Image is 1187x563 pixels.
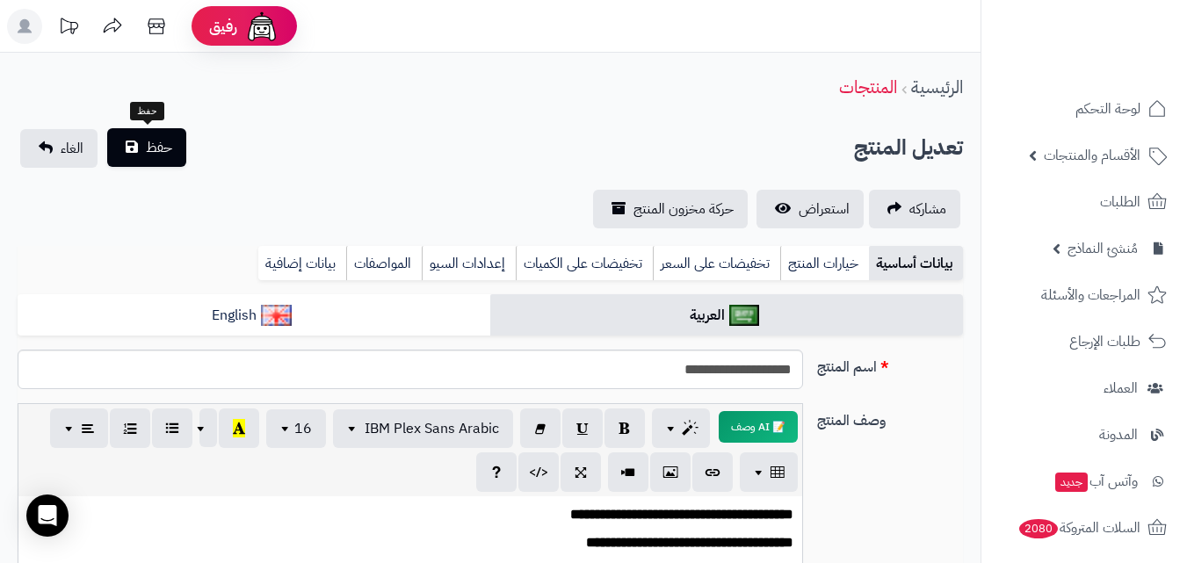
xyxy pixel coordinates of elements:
label: اسم المنتج [810,350,970,378]
img: ai-face.png [244,9,279,44]
a: المدونة [992,414,1176,456]
span: المدونة [1099,422,1138,447]
a: استعراض [756,190,864,228]
span: طلبات الإرجاع [1069,329,1140,354]
span: العملاء [1104,376,1138,401]
a: خيارات المنتج [780,246,869,281]
span: الطلبات [1100,190,1140,214]
a: مشاركه [869,190,960,228]
img: العربية [729,305,760,326]
span: رفيق [209,16,237,37]
img: English [261,305,292,326]
a: الرئيسية [911,74,963,100]
a: المراجعات والأسئلة [992,274,1176,316]
span: 16 [294,418,312,439]
span: مشاركه [909,198,946,220]
div: Open Intercom Messenger [26,494,69,537]
span: المراجعات والأسئلة [1041,283,1140,307]
button: حفظ [107,128,186,167]
a: وآتس آبجديد [992,460,1176,502]
div: حفظ [130,102,164,121]
span: مُنشئ النماذج [1068,236,1138,261]
a: الغاء [20,129,98,168]
span: استعراض [799,198,850,220]
a: بيانات إضافية [258,246,346,281]
span: حفظ [146,137,172,158]
label: وصف المنتج [810,403,970,431]
span: السلات المتروكة [1017,516,1140,540]
a: بيانات أساسية [869,246,963,281]
a: تخفيضات على الكميات [516,246,653,281]
span: الأقسام والمنتجات [1044,143,1140,168]
span: IBM Plex Sans Arabic [365,418,499,439]
button: 16 [266,409,326,448]
span: جديد [1055,473,1088,492]
span: 2080 [1019,519,1058,538]
a: تحديثات المنصة [47,9,90,48]
a: طلبات الإرجاع [992,321,1176,363]
a: المنتجات [839,74,897,100]
span: حركة مخزون المنتج [633,198,734,220]
span: لوحة التحكم [1075,97,1140,121]
h2: تعديل المنتج [854,130,963,166]
a: العملاء [992,367,1176,409]
a: الطلبات [992,181,1176,223]
a: السلات المتروكة2080 [992,507,1176,549]
button: 📝 AI وصف [719,411,798,443]
a: لوحة التحكم [992,88,1176,130]
span: الغاء [61,138,83,159]
a: إعدادات السيو [422,246,516,281]
a: العربية [490,294,963,337]
a: English [18,294,490,337]
button: IBM Plex Sans Arabic [333,409,513,448]
span: وآتس آب [1053,469,1138,494]
a: حركة مخزون المنتج [593,190,748,228]
a: تخفيضات على السعر [653,246,780,281]
a: المواصفات [346,246,422,281]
